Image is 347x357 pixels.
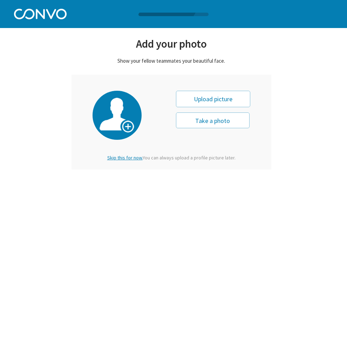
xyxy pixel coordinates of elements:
button: Take a photo [176,112,250,128]
div: Upload picture [176,91,250,107]
img: profile-picture.png [100,98,135,133]
div: Add your photo [72,37,271,50]
img: Convo Logo [14,7,67,19]
div: You can always upload a profile picture later. [101,155,241,161]
div: Show your fellow teammates your beautiful face. [72,57,271,64]
span: Skip this for now. [107,155,143,161]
